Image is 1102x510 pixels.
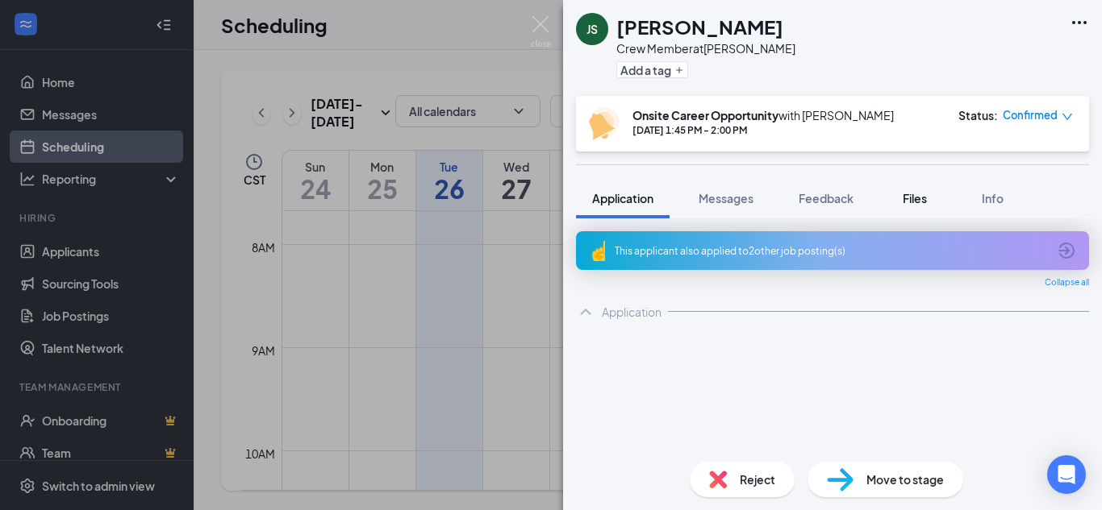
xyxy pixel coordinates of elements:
[866,471,944,488] span: Move to stage
[632,108,778,122] b: Onsite Career Opportunity
[592,191,653,205] span: Application
[699,191,753,205] span: Messages
[1045,276,1089,289] span: Collapse all
[616,13,783,40] h1: [PERSON_NAME]
[586,21,598,37] div: JS
[740,471,775,488] span: Reject
[1003,107,1058,123] span: Confirmed
[903,191,927,205] span: Files
[958,107,998,123] div: Status :
[602,304,662,320] div: Application
[616,61,688,78] button: PlusAdd a tag
[799,191,854,205] span: Feedback
[982,191,1004,205] span: Info
[1062,111,1073,122] span: down
[615,244,1047,258] div: This applicant also applied to 2 other job posting(s)
[1057,241,1076,260] svg: ArrowCircle
[632,107,894,123] div: with [PERSON_NAME]
[616,40,795,56] div: Crew Member at [PERSON_NAME]
[674,65,684,75] svg: Plus
[1047,455,1086,494] div: Open Intercom Messenger
[1070,13,1089,32] svg: Ellipses
[632,123,894,137] div: [DATE] 1:45 PM - 2:00 PM
[576,302,595,321] svg: ChevronUp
